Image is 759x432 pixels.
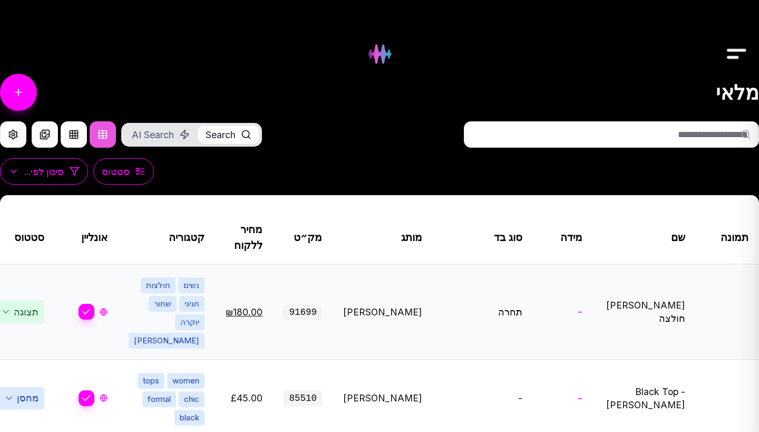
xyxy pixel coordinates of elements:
[129,333,205,349] span: [PERSON_NAME]
[167,373,205,389] span: women
[149,296,177,312] span: שחור
[32,121,58,148] button: Compact Gallery View
[433,211,533,264] th: סוג בד
[93,158,154,185] button: סטטוס
[593,264,696,360] td: [PERSON_NAME] חולצה
[24,165,64,178] span: סינון לפי...
[138,373,164,389] span: tops
[55,211,118,264] th: אונליין
[175,314,205,330] span: יוקרה
[90,121,116,148] button: Table View
[179,296,205,312] span: חגיגי
[696,211,759,264] th: תמונה
[273,211,333,264] th: מק״ט
[433,264,533,360] td: תחרה
[215,211,273,264] th: מחיר ללקוח
[142,391,176,407] span: formal
[725,34,748,74] img: Drawer
[179,391,205,407] span: chic
[533,211,593,264] th: מידה
[178,277,205,293] span: נשים
[716,81,759,104] h1: מלאי
[102,165,130,178] span: סטטוס
[593,211,696,264] th: שם
[533,264,593,360] td: -
[333,264,433,360] td: [PERSON_NAME]
[198,126,259,144] button: Search
[284,304,322,320] span: 91699
[706,291,748,333] img: Ronen Chen חולצה
[284,390,322,406] span: 85510
[61,121,87,148] button: Grid View
[174,410,205,426] span: black
[706,377,748,419] img: Black Top - Ronen Chen
[333,211,433,264] th: מותג
[118,211,215,264] th: קטגוריה
[141,277,176,293] span: חולצות
[124,126,198,144] button: AI Search
[226,306,262,318] span: Edit price
[725,25,748,49] button: Drawer
[231,392,262,404] span: Edit price
[359,34,400,74] img: Hydee Logo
